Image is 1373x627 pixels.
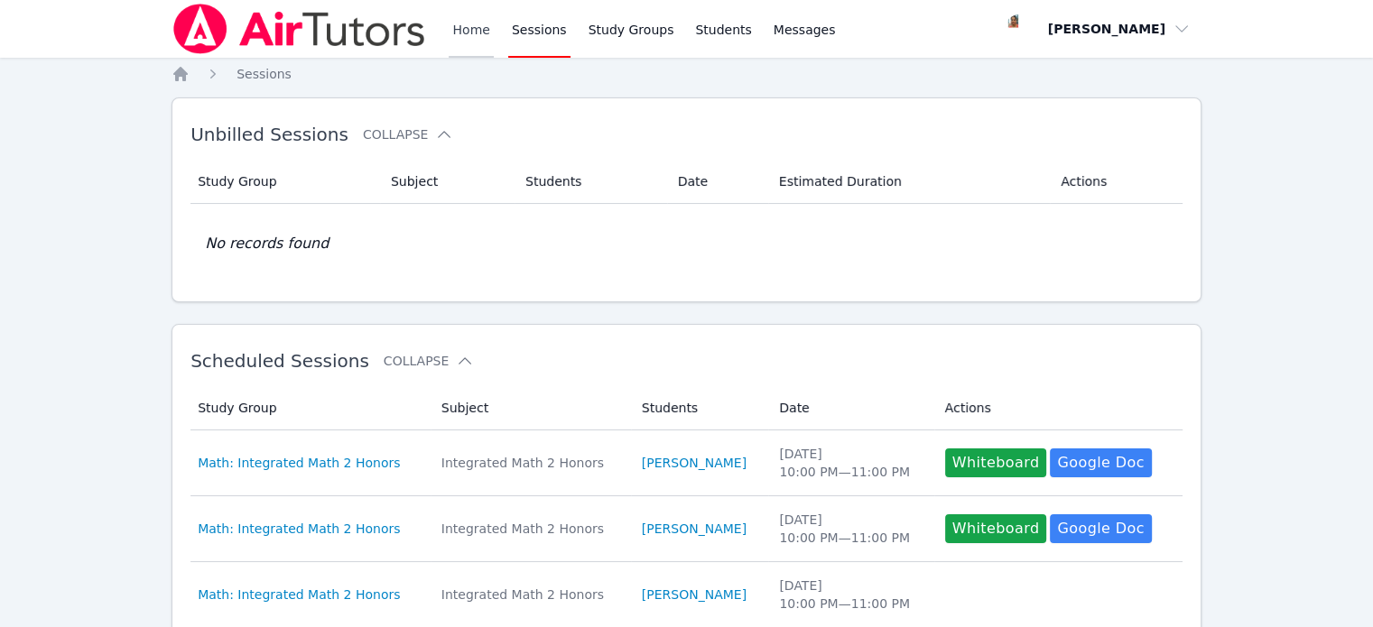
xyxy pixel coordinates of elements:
a: [PERSON_NAME] [642,586,747,604]
th: Actions [1050,160,1183,204]
th: Study Group [190,386,431,430]
a: Sessions [237,65,292,83]
th: Date [768,386,933,430]
th: Students [515,160,667,204]
span: Scheduled Sessions [190,350,369,372]
th: Date [667,160,768,204]
div: Integrated Math 2 Honors [441,586,620,604]
div: Integrated Math 2 Honors [441,454,620,472]
th: Subject [431,386,631,430]
span: Messages [774,21,836,39]
button: Whiteboard [945,514,1047,543]
tr: Math: Integrated Math 2 HonorsIntegrated Math 2 Honors[PERSON_NAME][DATE]10:00 PM—11:00 PMWhitebo... [190,430,1183,496]
th: Estimated Duration [768,160,1050,204]
a: [PERSON_NAME] [642,454,747,472]
button: Collapse [363,125,453,143]
a: Google Doc [1050,448,1151,477]
th: Subject [380,160,515,204]
th: Study Group [190,160,380,204]
span: Unbilled Sessions [190,124,348,145]
a: [PERSON_NAME] [642,520,747,538]
button: Collapse [384,352,474,370]
button: Whiteboard [945,448,1047,477]
div: [DATE] 10:00 PM — 11:00 PM [779,511,923,547]
a: Math: Integrated Math 2 Honors [198,454,400,472]
div: [DATE] 10:00 PM — 11:00 PM [779,445,923,481]
nav: Breadcrumb [172,65,1201,83]
a: Google Doc [1050,514,1151,543]
th: Actions [934,386,1183,430]
img: Air Tutors [172,4,427,54]
th: Students [631,386,769,430]
span: Sessions [237,67,292,81]
div: Integrated Math 2 Honors [441,520,620,538]
td: No records found [190,204,1183,283]
tr: Math: Integrated Math 2 HonorsIntegrated Math 2 Honors[PERSON_NAME][DATE]10:00 PM—11:00 PMWhitebo... [190,496,1183,562]
div: [DATE] 10:00 PM — 11:00 PM [779,576,923,613]
a: Math: Integrated Math 2 Honors [198,586,400,604]
a: Math: Integrated Math 2 Honors [198,520,400,538]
